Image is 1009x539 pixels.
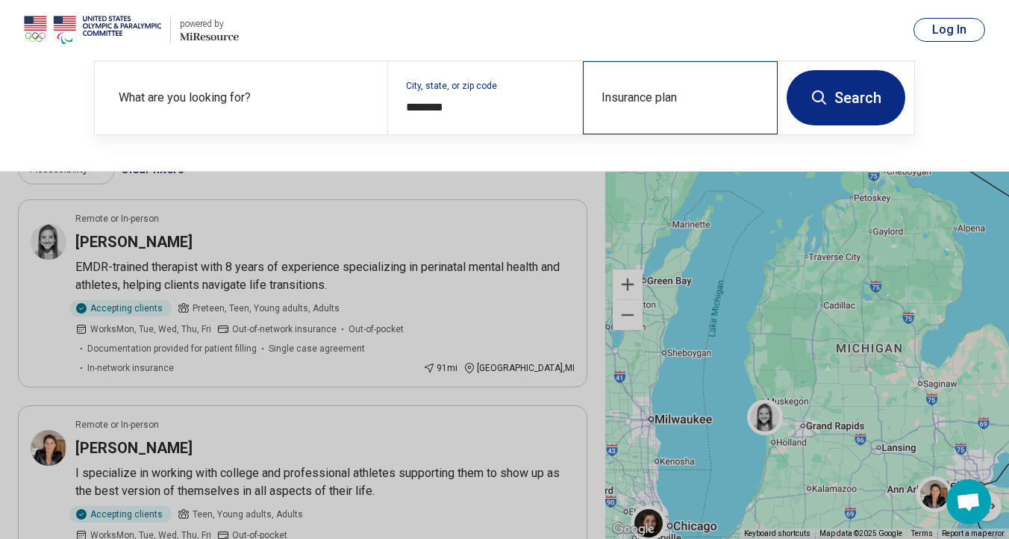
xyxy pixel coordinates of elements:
button: Log In [913,18,985,42]
img: USOPC [24,12,161,48]
button: Search [787,70,905,125]
div: powered by [180,17,239,31]
a: Open chat [946,479,991,524]
a: USOPCpowered by [24,12,239,48]
label: What are you looking for? [119,89,369,107]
